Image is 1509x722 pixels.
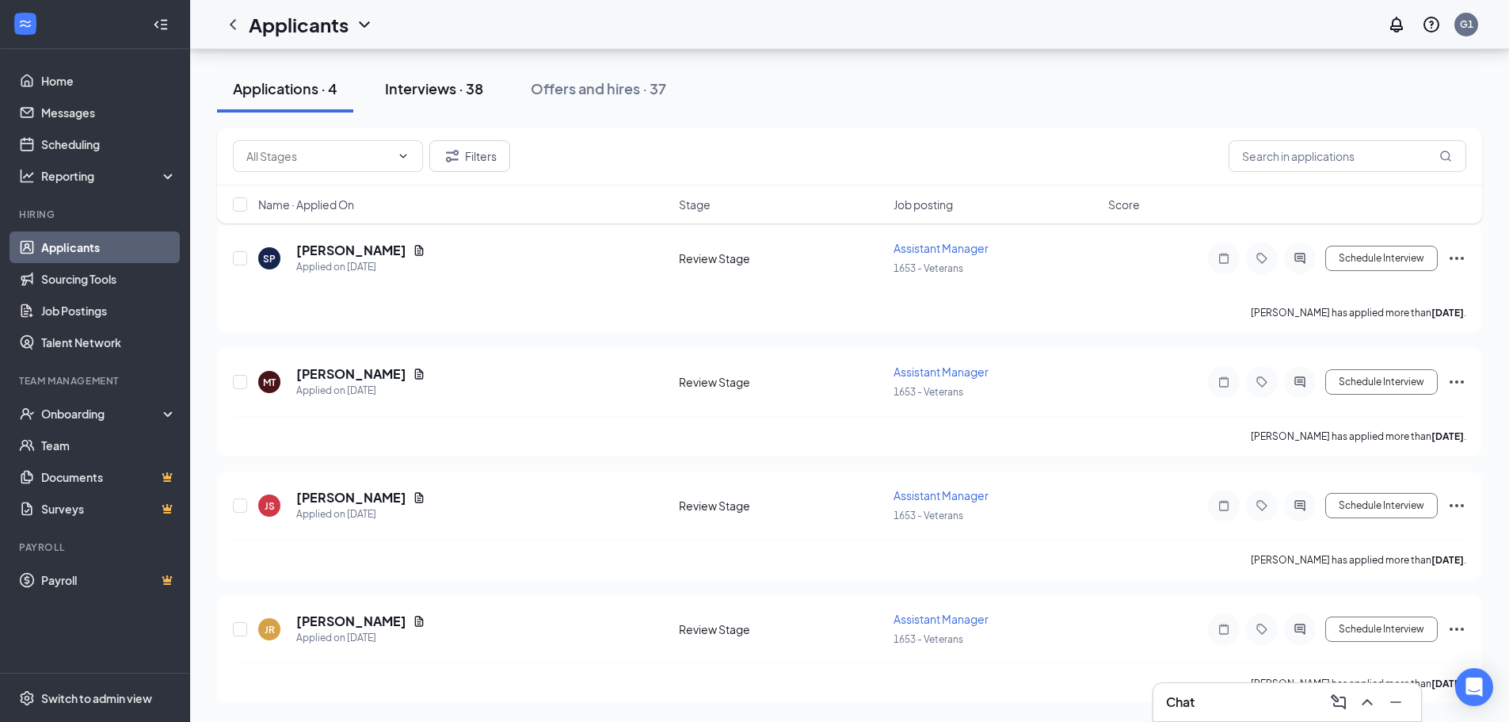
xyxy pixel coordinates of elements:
[1214,252,1233,265] svg: Note
[41,493,177,525] a: SurveysCrown
[1251,430,1466,443] p: [PERSON_NAME] has applied more than .
[429,140,510,172] button: Filter Filters
[413,615,425,628] svg: Document
[1166,693,1195,711] h3: Chat
[894,365,989,379] span: Assistant Manager
[679,197,711,212] span: Stage
[1251,553,1466,567] p: [PERSON_NAME] has applied more than .
[296,489,406,506] h5: [PERSON_NAME]
[1214,376,1233,388] svg: Note
[265,499,275,513] div: JS
[1290,623,1309,636] svg: ActiveChat
[413,244,425,257] svg: Document
[19,690,35,706] svg: Settings
[413,491,425,504] svg: Document
[296,242,406,259] h5: [PERSON_NAME]
[233,78,337,98] div: Applications · 4
[296,630,425,646] div: Applied on [DATE]
[531,78,666,98] div: Offers and hires · 37
[1252,499,1271,512] svg: Tag
[679,498,884,514] div: Review Stage
[894,612,989,626] span: Assistant Manager
[1325,493,1438,518] button: Schedule Interview
[41,168,177,184] div: Reporting
[296,613,406,630] h5: [PERSON_NAME]
[1214,623,1233,636] svg: Note
[1358,693,1377,712] svg: ChevronUp
[1422,15,1441,34] svg: QuestionInfo
[679,621,884,637] div: Review Stage
[1290,376,1309,388] svg: ActiveChat
[1108,197,1140,212] span: Score
[679,374,884,390] div: Review Stage
[1431,430,1464,442] b: [DATE]
[1251,677,1466,690] p: [PERSON_NAME] has applied more than .
[1460,17,1473,31] div: G1
[249,11,349,38] h1: Applicants
[1439,150,1452,162] svg: MagnifyingGlass
[894,386,963,398] span: 1653 - Veterans
[1325,617,1438,642] button: Schedule Interview
[296,259,425,275] div: Applied on [DATE]
[1326,690,1351,715] button: ComposeMessage
[41,564,177,596] a: PayrollCrown
[1431,678,1464,690] b: [DATE]
[41,327,177,358] a: Talent Network
[19,374,173,388] div: Team Management
[265,623,275,636] div: JR
[1251,306,1466,319] p: [PERSON_NAME] has applied more than .
[1252,252,1271,265] svg: Tag
[894,510,963,521] span: 1653 - Veterans
[1329,693,1348,712] svg: ComposeMessage
[397,150,410,162] svg: ChevronDown
[1447,372,1466,392] svg: Ellipses
[153,17,169,32] svg: Collapse
[679,250,884,266] div: Review Stage
[19,406,35,422] svg: UserCheck
[1252,376,1271,388] svg: Tag
[385,78,483,98] div: Interviews · 38
[1325,369,1438,395] button: Schedule Interview
[41,406,163,422] div: Onboarding
[19,541,173,554] div: Payroll
[1355,690,1380,715] button: ChevronUp
[1383,690,1408,715] button: Minimize
[258,197,354,212] span: Name · Applied On
[41,295,177,327] a: Job Postings
[1431,554,1464,566] b: [DATE]
[1447,496,1466,515] svg: Ellipses
[1325,246,1438,271] button: Schedule Interview
[263,252,276,265] div: SP
[19,208,173,221] div: Hiring
[355,15,374,34] svg: ChevronDown
[296,365,406,383] h5: [PERSON_NAME]
[1447,249,1466,268] svg: Ellipses
[1290,252,1309,265] svg: ActiveChat
[894,241,989,255] span: Assistant Manager
[1447,620,1466,639] svg: Ellipses
[894,197,953,212] span: Job posting
[41,263,177,295] a: Sourcing Tools
[41,65,177,97] a: Home
[223,15,242,34] svg: ChevronLeft
[1455,668,1493,706] div: Open Intercom Messenger
[19,168,35,184] svg: Analysis
[246,147,391,165] input: All Stages
[296,506,425,522] div: Applied on [DATE]
[296,383,425,399] div: Applied on [DATE]
[17,16,33,32] svg: WorkstreamLogo
[894,633,963,645] span: 1653 - Veterans
[41,690,152,706] div: Switch to admin view
[1386,693,1405,712] svg: Minimize
[1387,15,1406,34] svg: Notifications
[1252,623,1271,636] svg: Tag
[1431,307,1464,319] b: [DATE]
[1290,499,1309,512] svg: ActiveChat
[41,97,177,128] a: Messages
[41,430,177,461] a: Team
[1214,499,1233,512] svg: Note
[443,147,462,166] svg: Filter
[41,231,177,263] a: Applicants
[41,128,177,160] a: Scheduling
